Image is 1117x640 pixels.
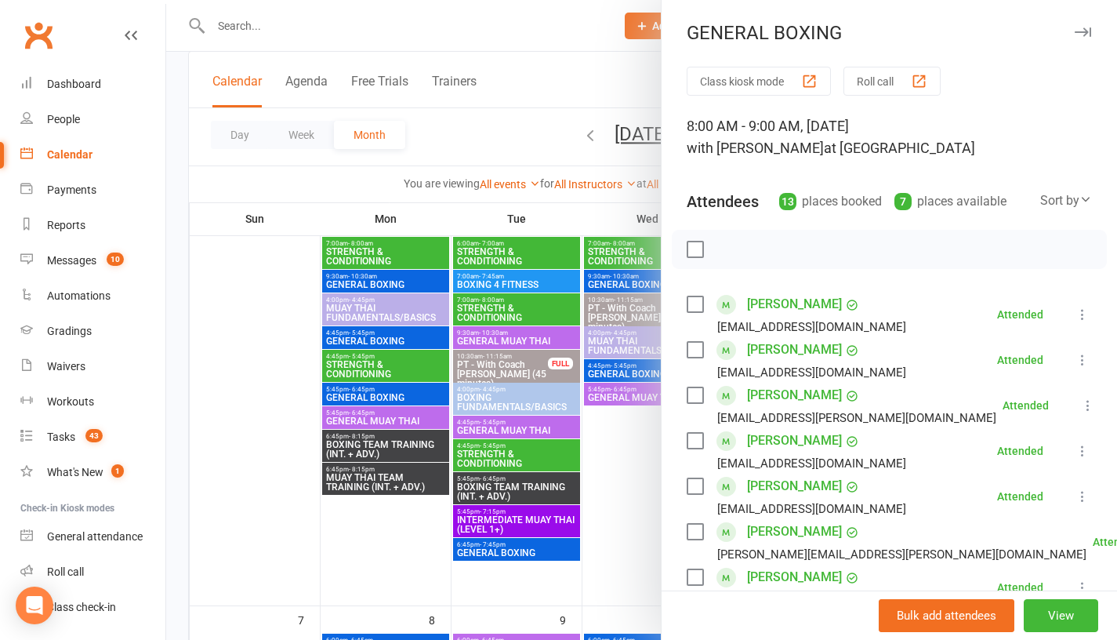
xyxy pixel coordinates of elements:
a: [PERSON_NAME] [747,383,842,408]
div: [EMAIL_ADDRESS][PERSON_NAME][DOMAIN_NAME] [717,408,996,428]
a: [PERSON_NAME] [747,337,842,362]
a: What's New1 [20,455,165,490]
div: General attendance [47,530,143,543]
a: Messages 10 [20,243,165,278]
div: [EMAIL_ADDRESS][DOMAIN_NAME] [717,317,906,337]
a: Clubworx [19,16,58,55]
div: GENERAL BOXING [662,22,1117,44]
div: [EMAIL_ADDRESS][DOMAIN_NAME] [717,453,906,474]
div: Roll call [47,565,84,578]
div: Sort by [1040,191,1092,211]
a: [PERSON_NAME] [747,565,842,590]
a: Calendar [20,137,165,173]
div: [EMAIL_ADDRESS][DOMAIN_NAME] [717,499,906,519]
button: Bulk add attendees [879,599,1014,632]
div: Attended [1003,400,1049,411]
a: Automations [20,278,165,314]
a: Tasks 43 [20,420,165,455]
div: Calendar [47,148,92,161]
a: Gradings [20,314,165,349]
div: Open Intercom Messenger [16,587,53,624]
span: 10 [107,253,124,266]
div: Waivers [47,360,85,373]
div: [EMAIL_ADDRESS][DOMAIN_NAME] [717,362,906,383]
span: at [GEOGRAPHIC_DATA] [824,140,975,156]
a: General attendance kiosk mode [20,519,165,555]
span: with [PERSON_NAME] [687,140,824,156]
div: Messages [47,254,96,267]
div: Workouts [47,395,94,408]
span: 43 [85,429,103,442]
div: Reports [47,219,85,231]
div: places available [894,191,1006,213]
div: Dashboard [47,78,101,90]
a: Payments [20,173,165,208]
div: Attended [997,582,1043,593]
div: Tasks [47,431,75,443]
div: [PERSON_NAME][EMAIL_ADDRESS][PERSON_NAME][DOMAIN_NAME] [717,544,1086,565]
div: Attended [997,355,1043,365]
a: Reports [20,208,165,243]
div: 7 [894,193,912,210]
div: Gradings [47,325,92,337]
div: Payments [47,184,96,196]
a: Dashboard [20,67,165,102]
a: Class kiosk mode [20,590,165,625]
div: 13 [779,193,796,210]
div: places booked [779,191,882,213]
a: [PERSON_NAME] [747,474,842,499]
span: 1 [111,464,124,478]
div: What's New [47,466,103,478]
a: People [20,102,165,137]
div: People [47,113,80,125]
a: Roll call [20,555,165,590]
button: View [1024,599,1098,632]
button: Class kiosk mode [687,67,831,96]
div: Attended [997,491,1043,502]
div: Attendees [687,191,759,213]
a: Waivers [20,349,165,384]
a: [PERSON_NAME] [747,519,842,544]
div: Automations [47,289,111,302]
button: Roll call [843,67,941,96]
div: 8:00 AM - 9:00 AM, [DATE] [687,115,1092,159]
div: Class check-in [47,601,116,613]
a: Workouts [20,384,165,420]
a: [PERSON_NAME] [747,428,842,453]
div: Attended [997,309,1043,320]
div: Attended [997,445,1043,456]
a: [PERSON_NAME] [747,292,842,317]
